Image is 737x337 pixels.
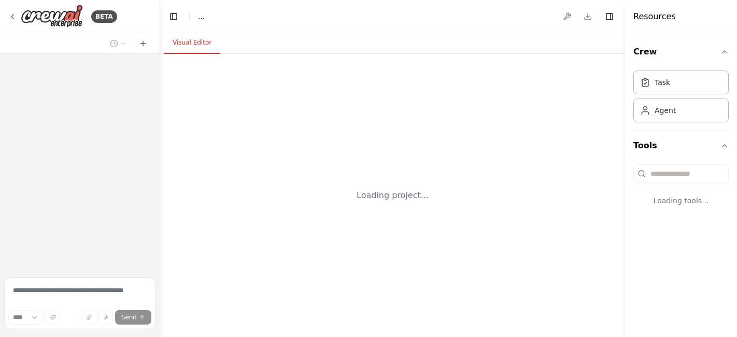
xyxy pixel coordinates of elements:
button: Improve this prompt [46,310,60,325]
button: Visual Editor [164,32,220,54]
span: Send [121,313,137,321]
h4: Resources [633,10,676,23]
div: Loading tools... [633,187,729,214]
button: Crew [633,37,729,66]
button: Click to speak your automation idea [98,310,113,325]
div: BETA [91,10,117,23]
button: Hide right sidebar [602,9,617,24]
div: Task [655,77,670,88]
img: Logo [21,5,83,28]
div: Crew [633,66,729,131]
div: Agent [655,105,676,116]
button: Upload files [82,310,96,325]
nav: breadcrumb [198,11,205,22]
button: Hide left sidebar [166,9,181,24]
button: Start a new chat [135,37,151,50]
button: Tools [633,131,729,160]
span: ... [198,11,205,22]
button: Switch to previous chat [106,37,131,50]
button: Send [115,310,151,325]
div: Tools [633,160,729,222]
div: Loading project... [357,189,429,202]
